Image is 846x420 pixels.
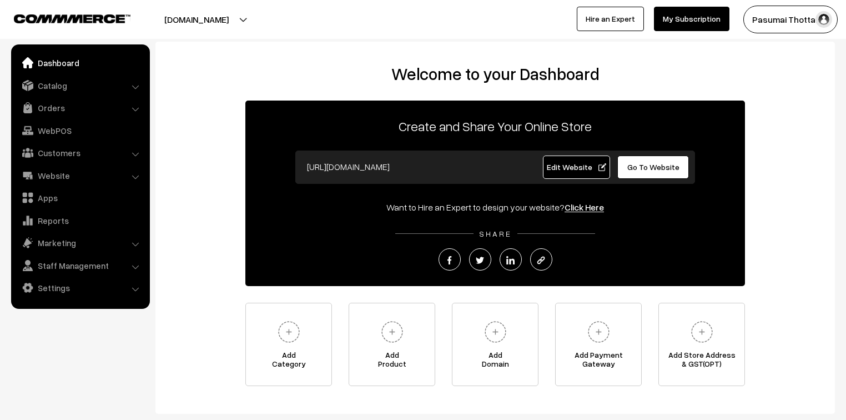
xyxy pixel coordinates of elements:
a: AddProduct [349,303,435,386]
a: Settings [14,278,146,298]
a: Orders [14,98,146,118]
img: plus.svg [687,317,717,347]
span: Edit Website [547,162,606,172]
h2: Welcome to your Dashboard [167,64,824,84]
a: Add PaymentGateway [555,303,642,386]
a: AddDomain [452,303,538,386]
span: Go To Website [627,162,679,172]
a: Marketing [14,233,146,253]
a: Staff Management [14,256,146,276]
img: plus.svg [480,317,511,347]
a: My Subscription [654,7,729,31]
a: Edit Website [543,156,611,179]
img: user [815,11,832,28]
a: Hire an Expert [577,7,644,31]
span: Add Category [246,351,331,373]
img: plus.svg [377,317,407,347]
a: Dashboard [14,53,146,73]
img: plus.svg [583,317,614,347]
a: Click Here [565,202,604,213]
div: Want to Hire an Expert to design your website? [245,201,745,214]
button: Pasumai Thotta… [743,6,838,33]
a: Customers [14,143,146,163]
span: SHARE [474,229,517,238]
span: Add Product [349,351,435,373]
a: WebPOS [14,121,146,141]
a: Catalog [14,76,146,96]
span: Add Payment Gateway [556,351,641,373]
img: COMMMERCE [14,14,130,23]
p: Create and Share Your Online Store [245,116,745,136]
a: COMMMERCE [14,11,111,24]
a: Website [14,166,146,186]
img: plus.svg [274,317,304,347]
a: Reports [14,211,146,231]
a: Apps [14,188,146,208]
span: Add Domain [452,351,538,373]
span: Add Store Address & GST(OPT) [659,351,744,373]
a: Go To Website [617,156,689,179]
button: [DOMAIN_NAME] [125,6,268,33]
a: AddCategory [245,303,332,386]
a: Add Store Address& GST(OPT) [658,303,745,386]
